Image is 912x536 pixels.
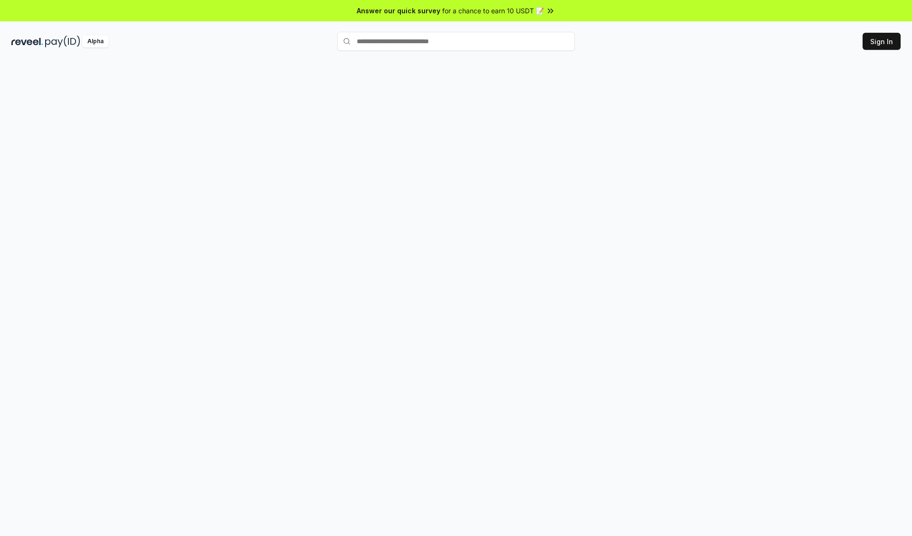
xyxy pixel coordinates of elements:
span: for a chance to earn 10 USDT 📝 [442,6,544,16]
div: Alpha [82,36,109,47]
span: Answer our quick survey [357,6,440,16]
img: pay_id [45,36,80,47]
button: Sign In [863,33,901,50]
img: reveel_dark [11,36,43,47]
